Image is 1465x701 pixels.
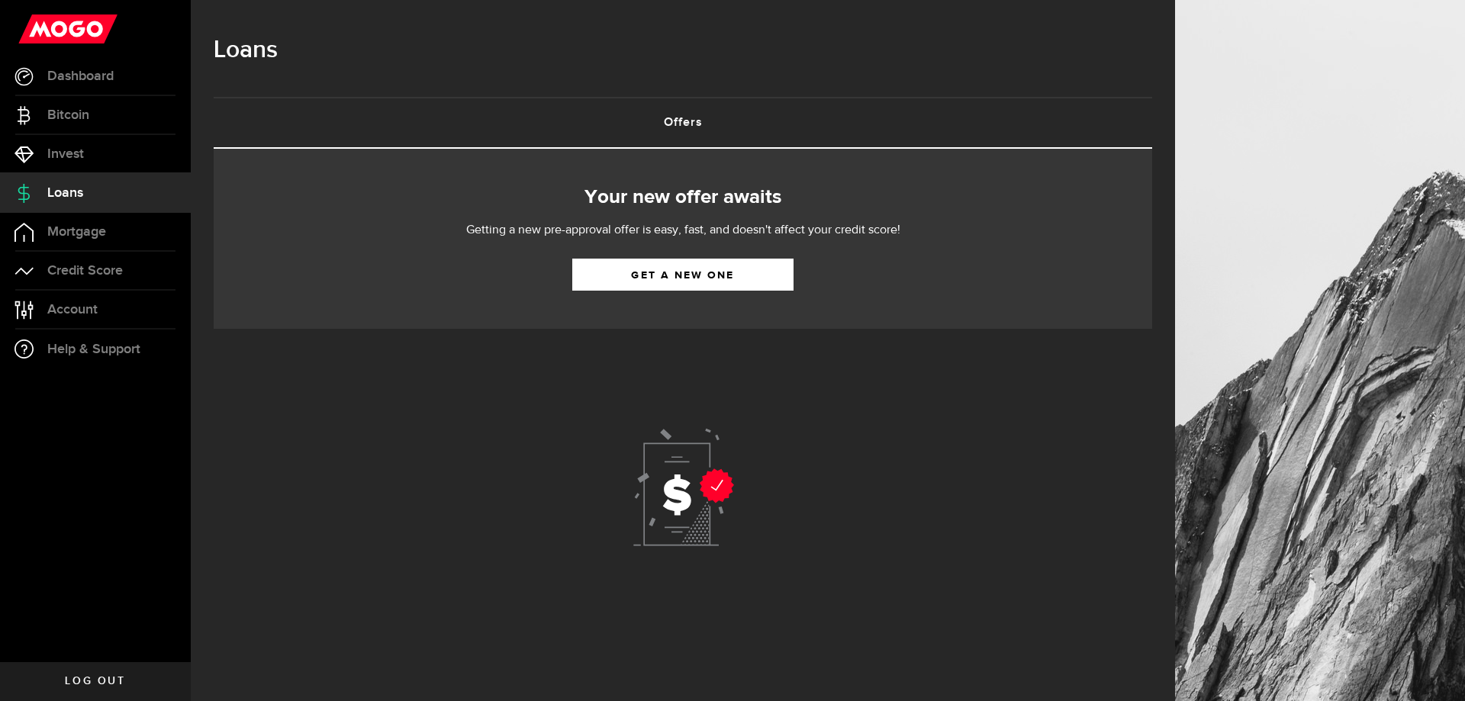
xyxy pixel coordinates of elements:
[47,69,114,83] span: Dashboard
[47,342,140,356] span: Help & Support
[214,97,1152,149] ul: Tabs Navigation
[572,259,794,291] a: Get a new one
[47,147,84,161] span: Invest
[47,225,106,239] span: Mortgage
[214,31,1152,70] h1: Loans
[65,676,125,687] span: Log out
[47,108,89,122] span: Bitcoin
[47,186,83,200] span: Loans
[420,221,946,240] p: Getting a new pre-approval offer is easy, fast, and doesn't affect your credit score!
[47,303,98,317] span: Account
[47,264,123,278] span: Credit Score
[214,98,1152,147] a: Offers
[237,182,1129,214] h2: Your new offer awaits
[1401,637,1465,701] iframe: LiveChat chat widget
